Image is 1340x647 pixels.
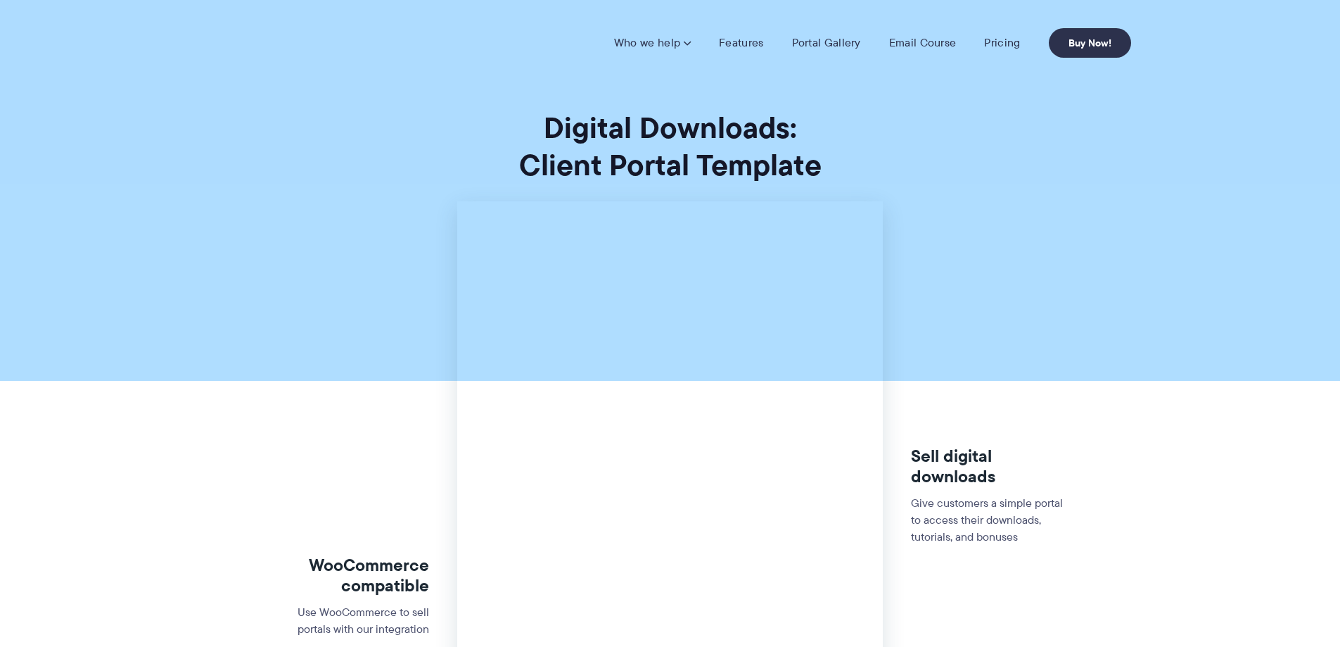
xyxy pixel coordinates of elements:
h3: Sell digital downloads [911,446,1065,487]
a: Who we help [614,36,691,50]
a: Email Course [889,36,957,50]
a: Features [719,36,763,50]
p: Use WooCommerce to sell portals with our integration [275,604,429,638]
a: Buy Now! [1049,28,1131,58]
p: Give customers a simple portal to access their downloads, tutorials, and bonuses [911,495,1065,546]
a: Pricing [984,36,1020,50]
a: Portal Gallery [792,36,861,50]
h3: WooCommerce compatible [275,555,429,596]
